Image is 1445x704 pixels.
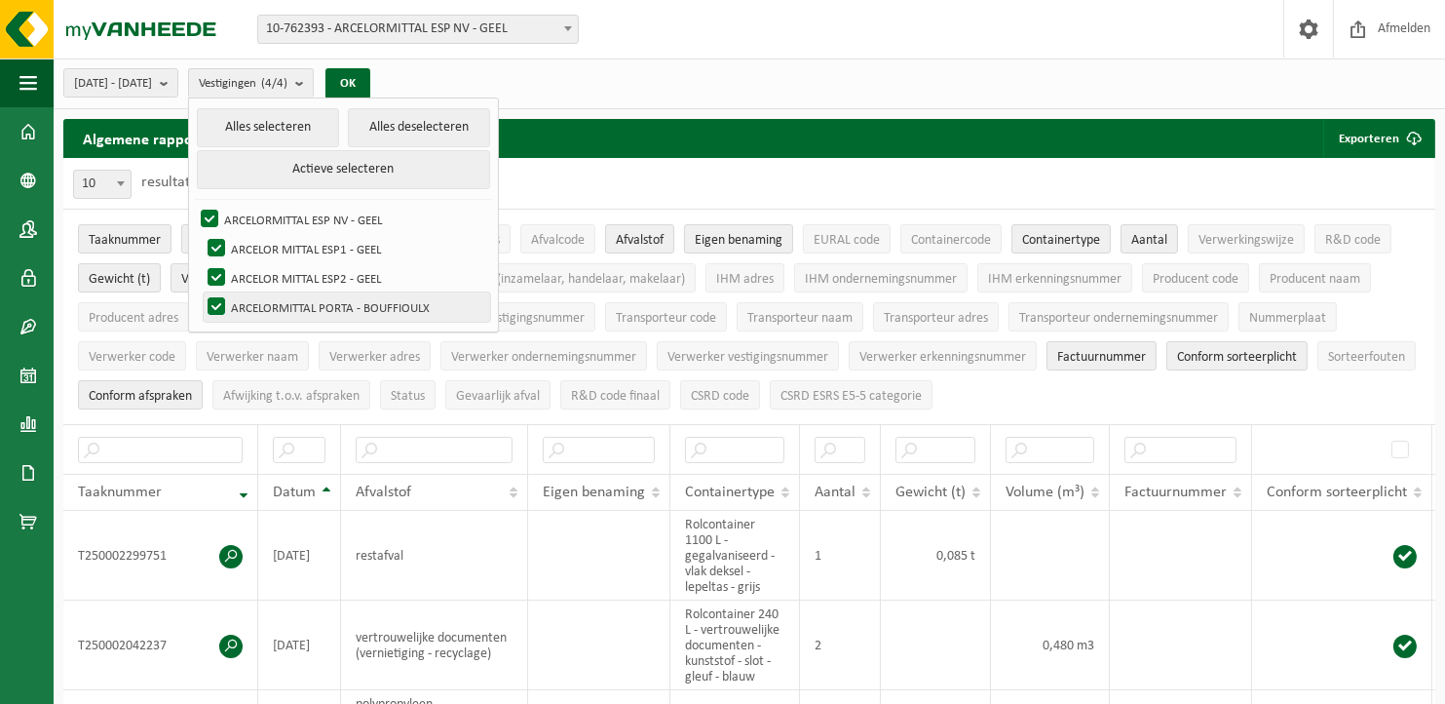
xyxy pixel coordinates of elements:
button: CSRD ESRS E5-5 categorieCSRD ESRS E5-5 categorie: Activate to sort [770,380,932,410]
span: Verwerkingswijze [1198,233,1294,248]
span: Verwerker ondernemingsnummer [451,350,636,365]
td: 0,085 t [881,511,991,601]
button: Verwerker naamVerwerker naam: Activate to sort [196,341,309,371]
label: ARCELOR MITTAL ESP2 - GEEL [204,263,490,293]
button: Transporteur naamTransporteur naam: Activate to sort [737,302,863,332]
span: Factuurnummer [1124,485,1227,500]
td: restafval [341,511,528,601]
span: Volume (m³) [181,272,248,287]
span: IHM adres [716,272,774,287]
button: Conform afspraken : Activate to sort [78,380,203,410]
label: ARCELORMITTAL PORTA - BOUFFIOULX [204,293,490,322]
button: R&D codeR&amp;D code: Activate to sort [1314,224,1391,254]
button: Transporteur ondernemingsnummerTransporteur ondernemingsnummer : Activate to sort [1008,302,1229,332]
span: Aantal [815,485,856,500]
span: Taaknummer [78,485,162,500]
span: Transporteur naam [747,311,853,326]
span: Gewicht (t) [89,272,150,287]
button: StatusStatus: Activate to sort [380,380,436,410]
button: OK [325,68,370,99]
span: Producent code [1153,272,1238,287]
button: Volume (m³)Volume (m³): Activate to sort [171,263,259,293]
td: 2 [800,601,881,690]
button: Producent adresProducent adres: Activate to sort [78,302,189,332]
button: R&D code finaalR&amp;D code finaal: Activate to sort [560,380,670,410]
span: Status [391,389,425,404]
span: R&D code [1325,233,1381,248]
span: Verwerker erkenningsnummer [859,350,1026,365]
button: Producent naamProducent naam: Activate to sort [1259,263,1371,293]
button: FactuurnummerFactuurnummer: Activate to sort [1046,341,1157,371]
span: Transporteur adres [884,311,988,326]
span: Afvalstof [356,485,411,500]
span: Afvalstof [616,233,664,248]
span: Afwijking t.o.v. afspraken [223,389,360,404]
span: EURAL code [814,233,880,248]
button: Vestigingen(4/4) [188,68,314,98]
td: 0,480 m3 [991,601,1110,690]
span: Verwerker code [89,350,175,365]
span: Containertype [1022,233,1100,248]
button: ContainertypeContainertype: Activate to sort [1011,224,1111,254]
span: Containercode [911,233,991,248]
button: Producent vestigingsnummerProducent vestigingsnummer: Activate to sort [414,302,595,332]
span: Transporteur code [616,311,716,326]
td: [DATE] [258,511,341,601]
span: Eigen benaming [543,485,645,500]
td: 1 [800,511,881,601]
button: Alles selecteren [197,108,339,147]
button: Verwerker vestigingsnummerVerwerker vestigingsnummer: Activate to sort [657,341,839,371]
span: Factuurnummer [1057,350,1146,365]
button: IHM naam (inzamelaar, handelaar, makelaar)IHM naam (inzamelaar, handelaar, makelaar): Activate to... [425,263,696,293]
button: IHM erkenningsnummerIHM erkenningsnummer: Activate to sort [977,263,1132,293]
span: Producent vestigingsnummer [425,311,585,326]
td: vertrouwelijke documenten (vernietiging - recyclage) [341,601,528,690]
span: Volume (m³) [1006,485,1084,500]
button: Alles deselecteren [348,108,490,147]
button: NummerplaatNummerplaat: Activate to sort [1238,302,1337,332]
span: R&D code finaal [571,389,660,404]
label: ARCELOR MITTAL ESP1 - GEEL [204,234,490,263]
button: Producent codeProducent code: Activate to sort [1142,263,1249,293]
td: [DATE] [258,601,341,690]
button: Afwijking t.o.v. afsprakenAfwijking t.o.v. afspraken: Activate to sort [212,380,370,410]
span: Verwerker naam [207,350,298,365]
span: Producent naam [1270,272,1360,287]
button: EURAL codeEURAL code: Activate to sort [803,224,891,254]
td: T250002299751 [63,511,258,601]
button: Transporteur codeTransporteur code: Activate to sort [605,302,727,332]
span: Vestigingen [199,69,287,98]
span: Containertype [685,485,775,500]
button: Actieve selecteren [197,150,490,189]
h2: Algemene rapportering [63,119,258,158]
span: CSRD code [691,389,749,404]
td: Rolcontainer 1100 L - gegalvaniseerd - vlak deksel - lepeltas - grijs [670,511,800,601]
span: Gewicht (t) [895,485,966,500]
span: [DATE] - [DATE] [74,69,152,98]
label: resultaten weergeven [141,175,280,190]
span: Gevaarlijk afval [456,389,540,404]
span: Sorteerfouten [1328,350,1405,365]
button: ContainercodeContainercode: Activate to sort [900,224,1002,254]
button: Verwerker ondernemingsnummerVerwerker ondernemingsnummer: Activate to sort [440,341,647,371]
button: DatumDatum: Activate to sort [181,224,241,254]
span: 10 [73,170,132,199]
button: CSRD codeCSRD code: Activate to sort [680,380,760,410]
button: Exporteren [1323,119,1433,158]
span: Conform sorteerplicht [1267,485,1407,500]
button: Conform sorteerplicht : Activate to sort [1166,341,1308,371]
span: Conform sorteerplicht [1177,350,1297,365]
button: IHM ondernemingsnummerIHM ondernemingsnummer: Activate to sort [794,263,968,293]
span: IHM erkenningsnummer [988,272,1122,287]
button: Gevaarlijk afval : Activate to sort [445,380,551,410]
label: ARCELORMITTAL ESP NV - GEEL [197,205,490,234]
td: Rolcontainer 240 L - vertrouwelijke documenten - kunststof - slot - gleuf - blauw [670,601,800,690]
span: Producent adres [89,311,178,326]
button: VerwerkingswijzeVerwerkingswijze: Activate to sort [1188,224,1305,254]
button: Verwerker codeVerwerker code: Activate to sort [78,341,186,371]
button: Verwerker erkenningsnummerVerwerker erkenningsnummer: Activate to sort [849,341,1037,371]
button: [DATE] - [DATE] [63,68,178,98]
span: Afvalcode [531,233,585,248]
button: Eigen benamingEigen benaming: Activate to sort [684,224,793,254]
span: Taaknummer [89,233,161,248]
